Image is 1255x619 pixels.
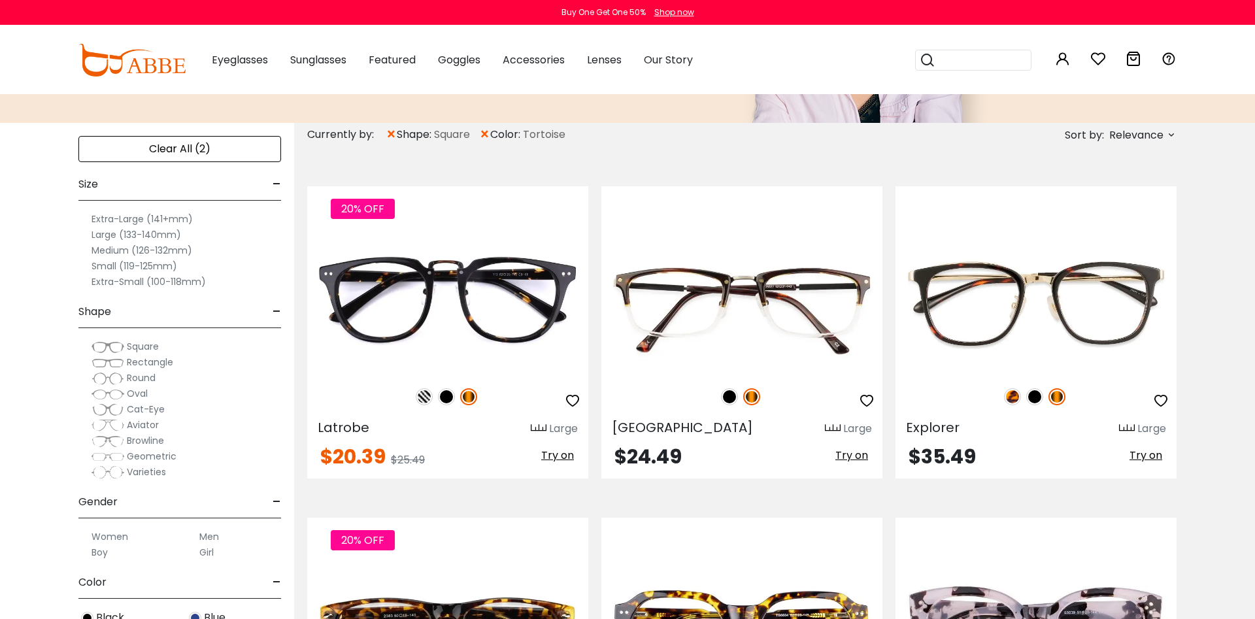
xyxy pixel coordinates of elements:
span: × [386,123,397,146]
span: shape: [397,127,434,142]
img: Cat-Eye.png [92,403,124,416]
img: Black [721,388,738,405]
span: Gender [78,486,118,518]
img: Square.png [92,341,124,354]
div: Large [1137,421,1166,437]
span: Browline [127,434,164,447]
span: Tortoise [523,127,565,142]
img: Varieties.png [92,465,124,479]
img: Tortoise [1048,388,1065,405]
img: Black [438,388,455,405]
img: Black [1026,388,1043,405]
span: Featured [369,52,416,67]
label: Small (119-125mm) [92,258,177,274]
span: Aviator [127,418,159,431]
button: Try on [537,447,578,464]
div: Large [549,421,578,437]
img: Pattern [416,388,433,405]
span: $25.49 [391,452,425,467]
span: Varieties [127,465,166,478]
span: Square [434,127,470,142]
label: Men [199,529,219,544]
span: [GEOGRAPHIC_DATA] [612,418,753,437]
label: Extra-Small (100-118mm) [92,274,206,290]
span: Relevance [1109,124,1163,147]
div: Shop now [654,7,694,18]
span: Goggles [438,52,480,67]
img: Leopard [1004,388,1021,405]
img: abbeglasses.com [78,44,186,76]
img: Tortoise [743,388,760,405]
img: size ruler [825,424,841,433]
span: Square [127,340,159,353]
span: 20% OFF [331,530,395,550]
span: Round [127,371,156,384]
span: Rectangle [127,356,173,369]
div: Currently by: [307,123,386,146]
span: Color [78,567,107,598]
span: Explorer [906,418,960,437]
span: $20.39 [320,443,386,471]
a: Shop now [648,7,694,18]
span: color: [490,127,523,142]
img: Tortoise Latrobe - Acetate ,Adjust Nose Pads [307,233,588,374]
img: Oval.png [92,388,124,401]
img: Browline.png [92,435,124,448]
span: - [273,169,281,200]
img: Round.png [92,372,124,385]
span: Sunglasses [290,52,346,67]
label: Medium (126-132mm) [92,243,192,258]
span: $24.49 [614,443,682,471]
span: Try on [1129,448,1162,463]
span: Our Story [644,52,693,67]
div: Buy One Get One 50% [561,7,646,18]
span: 20% OFF [331,199,395,219]
span: - [273,486,281,518]
img: size ruler [1119,424,1135,433]
label: Girl [199,544,214,560]
span: Lenses [587,52,622,67]
label: Large (133-140mm) [92,227,181,243]
span: Try on [835,448,868,463]
span: Size [78,169,98,200]
button: Try on [831,447,872,464]
span: Eyeglasses [212,52,268,67]
span: Cat-Eye [127,403,165,416]
span: Geometric [127,450,176,463]
span: - [273,567,281,598]
span: × [479,123,490,146]
img: Geometric.png [92,450,124,463]
img: Rectangle.png [92,356,124,369]
span: Oval [127,387,148,400]
img: Tortoise Explorer - Metal ,Adjust Nose Pads [895,233,1177,374]
img: Tortoise Norway - Combination ,Adjust Nose Pads [601,233,882,374]
span: Try on [541,448,574,463]
label: Extra-Large (141+mm) [92,211,193,227]
span: Accessories [503,52,565,67]
label: Women [92,529,128,544]
button: Try on [1126,447,1166,464]
span: Shape [78,296,111,327]
img: size ruler [531,424,546,433]
label: Boy [92,544,108,560]
div: Clear All (2) [78,136,281,162]
img: Tortoise [460,388,477,405]
img: Aviator.png [92,419,124,432]
span: Sort by: [1065,127,1104,142]
span: - [273,296,281,327]
div: Large [843,421,872,437]
span: Latrobe [318,418,369,437]
span: $35.49 [909,443,976,471]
